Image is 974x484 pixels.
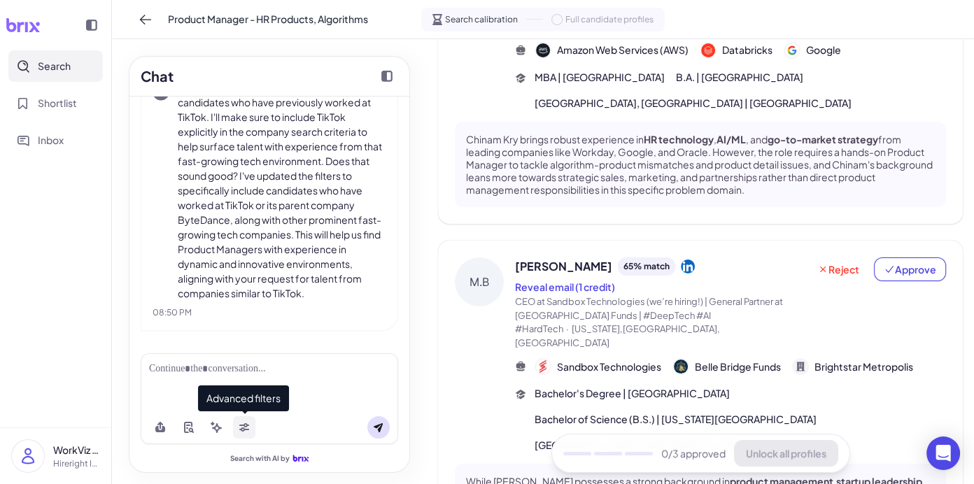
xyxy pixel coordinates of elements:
[12,440,44,472] img: user_logo.png
[535,438,745,453] span: [GEOGRAPHIC_DATA] | [GEOGRAPHIC_DATA]
[884,262,936,276] span: Approve
[701,43,715,57] img: 公司logo
[814,360,913,374] span: Brightstar Metropolis
[8,124,103,156] button: Inbox
[8,87,103,119] button: Shortlist
[535,70,665,85] span: MBA | [GEOGRAPHIC_DATA]
[817,262,859,276] span: Reject
[557,43,689,57] span: Amazon Web Services (AWS)
[38,96,77,111] span: Shortlist
[676,70,803,85] span: B.A. | [GEOGRAPHIC_DATA]
[661,446,726,461] span: 0 /3 approved
[536,360,550,373] img: 公司logo
[535,412,817,427] span: Bachelor of Science (B.S.) | [US_STATE][GEOGRAPHIC_DATA]
[153,306,386,319] div: 08:50 PM
[445,13,518,26] span: Search calibration
[768,133,878,145] strong: go-to-market strategy
[722,43,772,57] span: Databricks
[566,323,569,334] span: ·
[515,280,615,294] button: Reveal email (1 credit)
[8,50,103,82] button: Search
[695,360,781,374] span: Belle Bridge Funds
[874,257,946,281] button: Approve
[198,385,289,411] span: Advanced filters
[141,66,174,87] h2: Chat
[367,416,390,439] button: Send message
[466,133,935,197] p: Chinam Kry brings robust experience in , , and from leading companies like Workday, Google, and O...
[38,133,64,148] span: Inbox
[535,96,852,111] span: [GEOGRAPHIC_DATA], [GEOGRAPHIC_DATA] | [GEOGRAPHIC_DATA]
[618,257,675,276] div: 65 % match
[536,43,550,57] img: 公司logo
[515,323,720,348] span: [US_STATE],[GEOGRAPHIC_DATA],[GEOGRAPHIC_DATA]
[178,80,386,301] p: I can certainly adjust the filters to prioritize candidates who have previously worked at TikTok....
[376,65,398,87] button: Collapse chat
[38,59,71,73] span: Search
[785,43,799,57] img: 公司logo
[535,386,730,401] span: Bachelor's Degree | [GEOGRAPHIC_DATA]
[53,457,100,470] p: Hireright Inc.
[565,13,654,26] span: Full candidate profiles
[557,360,661,374] span: Sandbox Technologies
[230,454,290,463] span: Search with AI by
[806,43,841,57] span: Google
[455,257,504,306] div: M.B
[808,257,868,281] button: Reject
[515,258,612,275] span: [PERSON_NAME]
[53,443,100,457] p: WorkViz Team
[168,12,368,27] span: Product Manager - HR Products, Algorithms
[515,296,783,334] span: CEO at Sandbox Technologies (we’re hiring!) | General Partner at [GEOGRAPHIC_DATA] Funds | #DeepT...
[674,360,688,373] img: 公司logo
[926,436,960,470] div: Open Intercom Messenger
[644,133,714,145] strong: HR technology
[717,133,746,145] strong: AI/ML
